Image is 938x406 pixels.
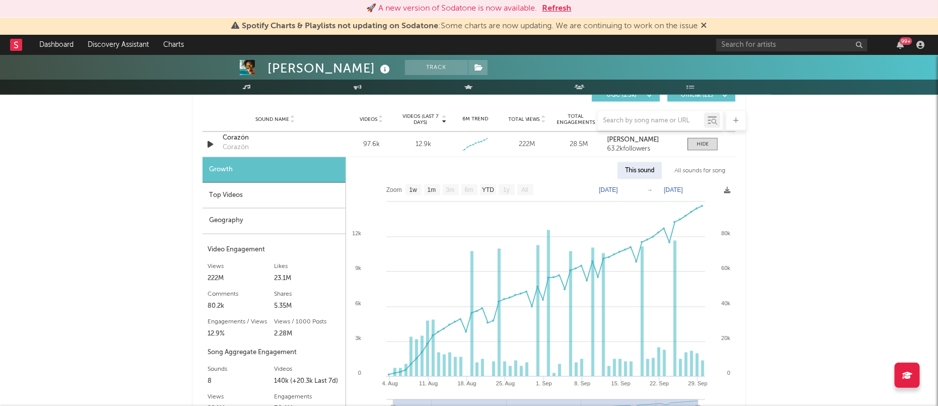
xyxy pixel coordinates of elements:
div: Top Videos [203,183,346,209]
span: UGC ( 1.5k ) [598,92,645,98]
button: 99+ [897,41,904,49]
span: Dismiss [701,22,707,30]
div: Videos [274,364,341,376]
strong: [PERSON_NAME] [608,137,659,143]
text: 1m [428,187,436,194]
text: 3m [446,187,455,194]
div: 8 [208,376,274,388]
input: Search for artists [716,39,867,51]
text: 8. Sep [574,381,590,387]
div: 80.2k [208,301,274,313]
text: 15. Sep [612,381,631,387]
div: Song Aggregate Engagement [208,347,341,359]
a: Corazón [223,133,328,143]
text: 20k [721,335,730,342]
text: 0 [358,370,361,376]
text: 25. Aug [496,381,515,387]
text: All [521,187,528,194]
div: 23.1M [274,273,341,285]
span: : Some charts are now updating. We are continuing to work on the issue [242,22,698,30]
span: Spotify Charts & Playlists not updating on Sodatone [242,22,438,30]
button: UGC(1.5k) [592,89,660,102]
text: 9k [355,265,361,272]
div: 63.2k followers [608,146,678,153]
div: 222M [208,273,274,285]
text: 60k [721,265,730,272]
text: YTD [482,187,494,194]
text: 1w [410,187,418,194]
text: 29. Sep [688,381,707,387]
div: Growth [203,157,346,183]
div: 99 + [900,37,912,45]
text: 80k [721,231,730,237]
div: All sounds for song [667,162,733,179]
text: 6m [465,187,474,194]
text: 0 [727,370,730,376]
div: Comments [208,289,274,301]
div: 140k (+20.3k Last 7d) [274,376,341,388]
div: Views [208,391,274,403]
div: 12.9k [416,140,431,150]
text: 1. Sep [536,381,552,387]
div: 222M [504,140,551,150]
a: Charts [156,35,191,55]
div: [PERSON_NAME] [267,60,392,77]
text: 40k [721,301,730,307]
text: [DATE] [599,186,618,193]
text: 12k [352,231,361,237]
div: Shares [274,289,341,301]
div: 28.5M [556,140,602,150]
button: Official(22) [667,89,735,102]
div: 🚀 A new version of Sodatone is now available. [367,3,538,15]
text: → [647,186,653,193]
div: 12.9% [208,328,274,341]
div: Video Engagement [208,244,341,256]
a: Discovery Assistant [81,35,156,55]
text: 18. Aug [457,381,476,387]
text: [DATE] [664,186,683,193]
input: Search by song name or URL [598,117,704,125]
div: Engagements [274,391,341,403]
div: 5.35M [274,301,341,313]
text: 1y [503,187,510,194]
div: Views [208,261,274,273]
a: Dashboard [32,35,81,55]
text: Zoom [386,187,402,194]
div: Geography [203,209,346,234]
button: Refresh [543,3,572,15]
text: 3k [355,335,361,342]
text: 4. Aug [382,381,398,387]
text: 11. Aug [419,381,438,387]
a: [PERSON_NAME] [608,137,678,144]
text: 22. Sep [650,381,669,387]
div: 97.6k [348,140,395,150]
text: 6k [355,301,361,307]
span: Official ( 22 ) [674,92,720,98]
div: Views / 1000 Posts [274,316,341,328]
button: Track [405,60,468,75]
div: Sounds [208,364,274,376]
div: This sound [618,162,662,179]
div: Engagements / Views [208,316,274,328]
div: 2.28M [274,328,341,341]
div: Likes [274,261,341,273]
div: Corazón [223,143,249,153]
